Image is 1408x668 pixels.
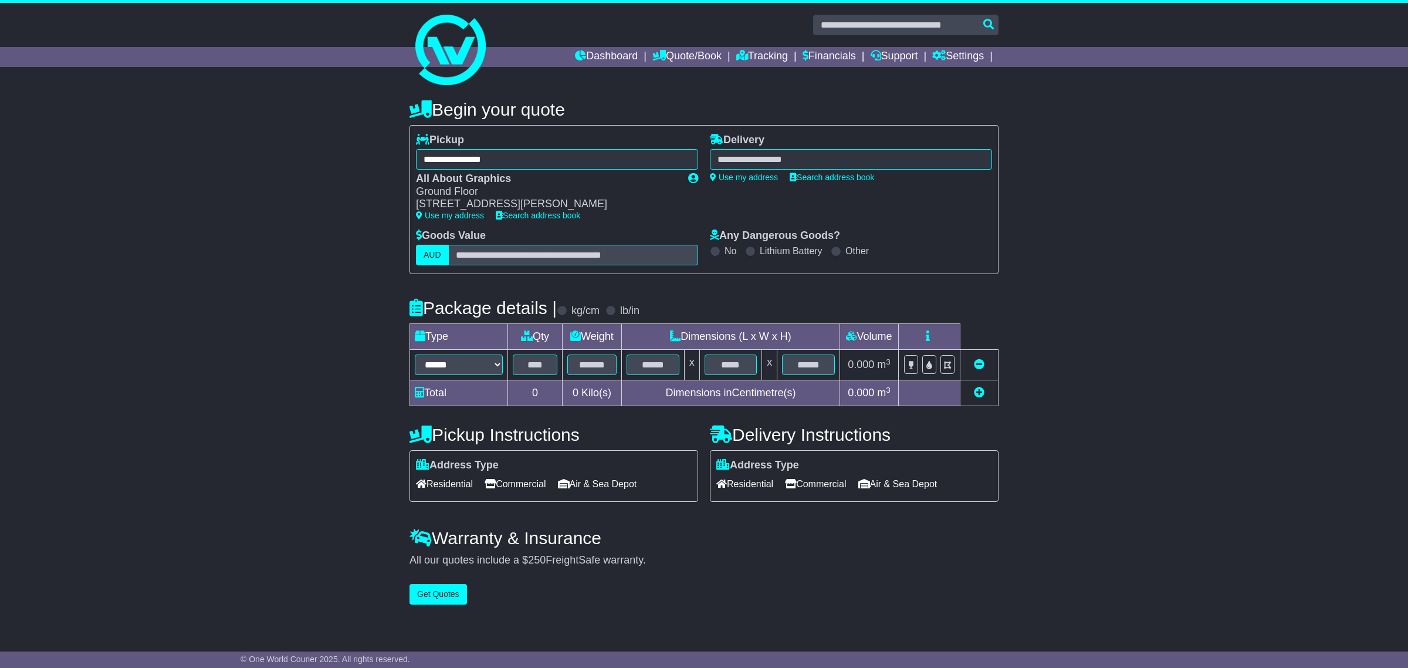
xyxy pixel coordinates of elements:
[621,380,840,406] td: Dimensions in Centimetre(s)
[571,305,600,318] label: kg/cm
[573,387,578,399] span: 0
[409,528,999,548] h4: Warranty & Insurance
[840,324,898,350] td: Volume
[528,554,546,566] span: 250
[416,198,676,211] div: [STREET_ADDRESS][PERSON_NAME]
[409,298,557,318] h4: Package details |
[621,324,840,350] td: Dimensions (L x W x H)
[410,380,508,406] td: Total
[736,47,788,67] a: Tracking
[684,350,699,380] td: x
[409,425,698,444] h4: Pickup Instructions
[416,230,486,242] label: Goods Value
[558,475,637,493] span: Air & Sea Depot
[886,357,891,366] sup: 3
[932,47,984,67] a: Settings
[803,47,856,67] a: Financials
[416,459,499,472] label: Address Type
[725,245,736,257] label: No
[848,359,874,370] span: 0.000
[416,245,449,265] label: AUD
[716,459,799,472] label: Address Type
[760,245,823,257] label: Lithium Battery
[575,47,638,67] a: Dashboard
[716,475,773,493] span: Residential
[409,554,999,567] div: All our quotes include a $ FreightSafe warranty.
[652,47,722,67] a: Quote/Book
[416,211,484,220] a: Use my address
[496,211,580,220] a: Search address book
[848,387,874,399] span: 0.000
[485,475,546,493] span: Commercial
[563,324,622,350] td: Weight
[877,387,891,399] span: m
[710,425,999,444] h4: Delivery Instructions
[241,654,410,664] span: © One World Courier 2025. All rights reserved.
[563,380,622,406] td: Kilo(s)
[858,475,937,493] span: Air & Sea Depot
[762,350,777,380] td: x
[974,387,984,399] a: Add new item
[416,173,676,185] div: All About Graphics
[710,134,764,147] label: Delivery
[845,245,869,257] label: Other
[508,324,563,350] td: Qty
[410,324,508,350] td: Type
[710,230,840,242] label: Any Dangerous Goods?
[974,359,984,370] a: Remove this item
[409,100,999,119] h4: Begin your quote
[620,305,639,318] label: lb/in
[871,47,918,67] a: Support
[416,475,473,493] span: Residential
[790,173,874,182] a: Search address book
[409,584,467,605] button: Get Quotes
[886,386,891,394] sup: 3
[877,359,891,370] span: m
[710,173,778,182] a: Use my address
[416,134,464,147] label: Pickup
[416,185,676,198] div: Ground Floor
[508,380,563,406] td: 0
[785,475,846,493] span: Commercial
